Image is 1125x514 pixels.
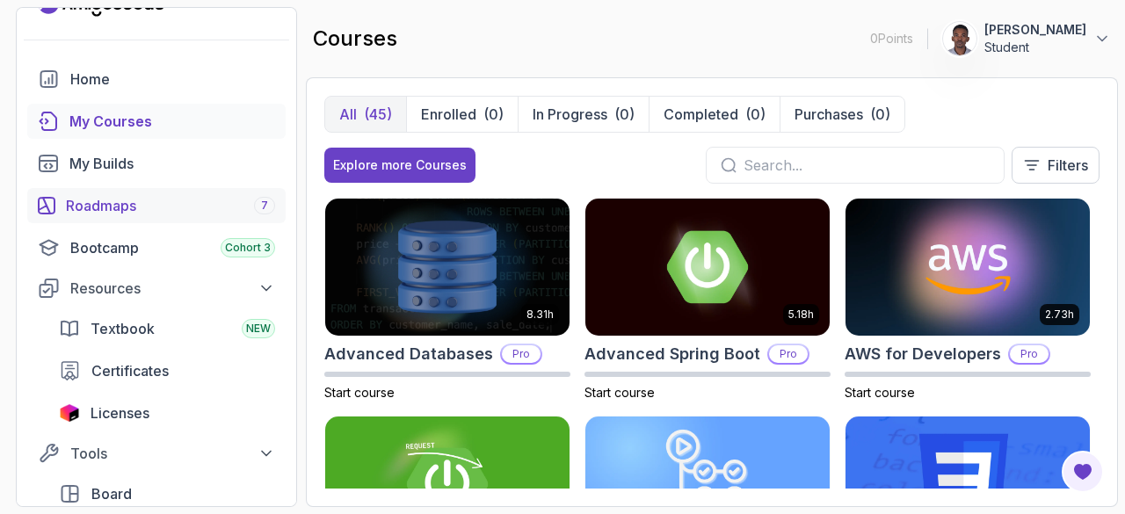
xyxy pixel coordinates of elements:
[48,476,286,511] a: board
[649,97,780,132] button: Completed(0)
[1062,451,1104,493] button: Open Feedback Button
[1010,345,1049,363] p: Pro
[845,342,1001,366] h2: AWS for Developers
[533,104,607,125] p: In Progress
[27,272,286,304] button: Resources
[27,230,286,265] a: bootcamp
[70,443,275,464] div: Tools
[324,148,475,183] button: Explore more Courses
[744,155,990,176] input: Search...
[584,342,760,366] h2: Advanced Spring Boot
[943,22,976,55] img: user profile image
[1012,147,1100,184] button: Filters
[421,104,476,125] p: Enrolled
[780,97,904,132] button: Purchases(0)
[584,385,655,400] span: Start course
[69,111,275,132] div: My Courses
[364,104,392,125] div: (45)
[91,483,132,504] span: Board
[27,146,286,181] a: builds
[27,188,286,223] a: roadmaps
[788,308,814,322] p: 5.18h
[984,21,1086,39] p: [PERSON_NAME]
[325,199,570,336] img: Advanced Databases card
[406,97,518,132] button: Enrolled(0)
[984,39,1086,56] p: Student
[1045,308,1074,322] p: 2.73h
[70,237,275,258] div: Bootcamp
[91,402,149,424] span: Licenses
[745,104,766,125] div: (0)
[483,104,504,125] div: (0)
[846,199,1090,336] img: AWS for Developers card
[70,278,275,299] div: Resources
[526,308,554,322] p: 8.31h
[324,385,395,400] span: Start course
[333,156,467,174] div: Explore more Courses
[48,311,286,346] a: textbook
[59,404,80,422] img: jetbrains icon
[518,97,649,132] button: In Progress(0)
[585,199,830,336] img: Advanced Spring Boot card
[614,104,635,125] div: (0)
[325,97,406,132] button: All(45)
[225,241,271,255] span: Cohort 3
[66,195,275,216] div: Roadmaps
[502,345,541,363] p: Pro
[769,345,808,363] p: Pro
[261,199,268,213] span: 7
[942,21,1111,56] button: user profile image[PERSON_NAME]Student
[27,104,286,139] a: courses
[246,322,271,336] span: NEW
[870,104,890,125] div: (0)
[870,30,913,47] p: 0 Points
[845,385,915,400] span: Start course
[48,353,286,388] a: certificates
[339,104,357,125] p: All
[91,318,155,339] span: Textbook
[27,62,286,97] a: home
[324,342,493,366] h2: Advanced Databases
[664,104,738,125] p: Completed
[70,69,275,90] div: Home
[1048,155,1088,176] p: Filters
[91,360,169,381] span: Certificates
[313,25,397,53] h2: courses
[69,153,275,174] div: My Builds
[27,438,286,469] button: Tools
[795,104,863,125] p: Purchases
[48,395,286,431] a: licenses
